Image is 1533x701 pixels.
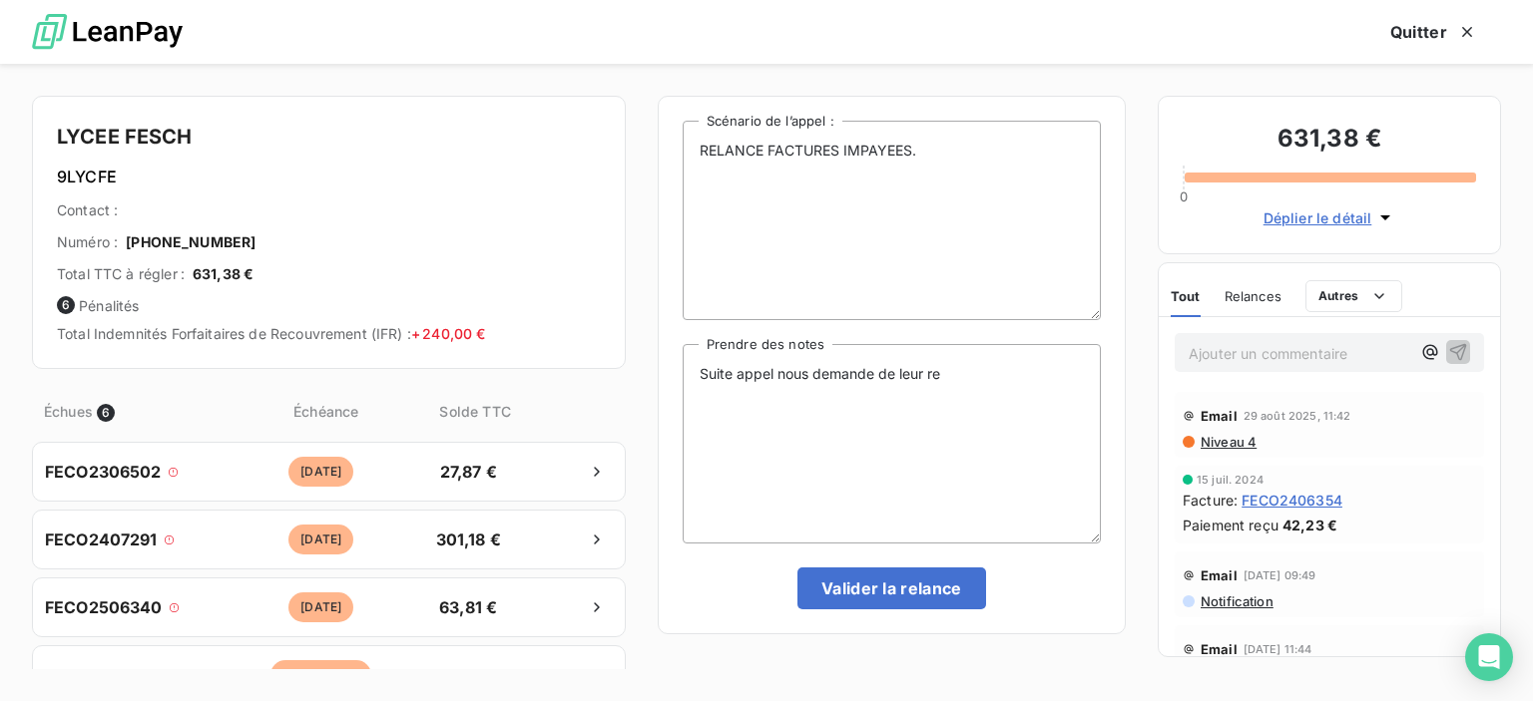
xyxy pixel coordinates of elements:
span: + 240,00 € [411,325,486,342]
span: Paiement reçu [1183,515,1278,535]
span: Contact : [57,200,118,220]
span: 27,87 € [416,460,521,484]
span: 0 [1180,188,1188,204]
span: 301,18 € [416,527,521,551]
span: Total Indemnités Forfaitaires de Recouvrement (IFR) : [57,325,485,342]
span: il y a 54 jours [270,660,371,690]
span: 6 [57,296,75,314]
span: FECO2507104 [45,663,159,687]
span: FECO2506340 [45,595,163,619]
span: FECO2406354 [1242,490,1342,511]
span: Déplier le détail [1264,207,1372,228]
span: Email [1201,567,1238,583]
span: [DATE] 11:44 [1244,643,1312,655]
span: 63,81 € [416,595,521,619]
button: Autres [1305,280,1402,312]
span: [DATE] [288,525,353,554]
span: [DATE] [288,592,353,622]
button: Quitter [1366,11,1501,53]
span: FECO2407291 [45,527,158,551]
span: Niveau 4 [1199,434,1257,450]
span: Échéance [234,401,419,422]
span: Email [1201,641,1238,657]
span: 6 [97,404,115,422]
span: 40,43 € [416,663,521,687]
h3: 631,38 € [1183,121,1476,161]
span: FECO2306502 [45,460,162,484]
span: Numéro : [57,232,118,252]
span: Email [1201,408,1238,424]
img: logo LeanPay [32,5,183,60]
span: Échues [44,401,93,422]
span: 29 août 2025, 11:42 [1244,410,1351,422]
span: Notification [1199,593,1274,609]
span: [PHONE_NUMBER] [126,232,255,252]
h4: LYCEE FESCH [57,121,601,153]
button: Valider la relance [797,567,986,609]
button: Déplier le détail [1258,206,1402,229]
div: Open Intercom Messenger [1465,633,1513,681]
span: Total TTC à régler : [57,264,185,284]
span: Pénalités [57,296,601,316]
span: Tout [1171,288,1201,304]
span: 15 juil. 2024 [1197,474,1264,486]
h6: 9LYCFE [57,165,601,188]
span: 631,38 € [193,264,254,284]
span: Facture : [1183,490,1238,511]
textarea: RELANCE FACTURES IMPAYEES. [683,121,1101,320]
span: [DATE] 09:49 [1244,569,1316,581]
textarea: Suite appel nous demande de leur re [683,344,1101,543]
span: 42,23 € [1282,515,1337,535]
span: Relances [1225,288,1281,304]
span: Solde TTC [423,401,528,422]
span: [DATE] [288,457,353,487]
